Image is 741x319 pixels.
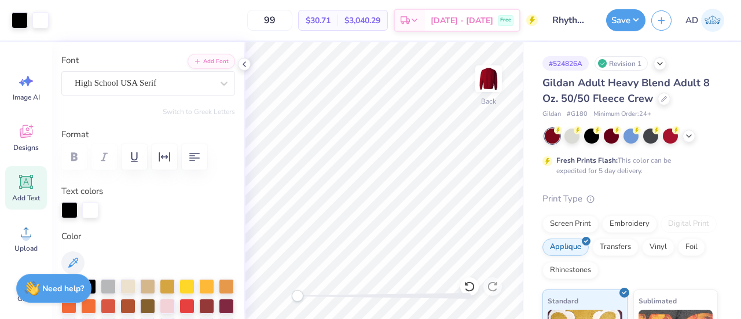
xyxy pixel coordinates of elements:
[556,156,618,165] strong: Fresh Prints Flash:
[431,14,493,27] span: [DATE] - [DATE]
[306,14,331,27] span: $30.71
[680,9,729,32] a: AD
[14,244,38,253] span: Upload
[542,262,599,279] div: Rhinestones
[344,14,380,27] span: $3,040.29
[481,96,496,107] div: Back
[42,283,84,294] strong: Need help?
[13,143,39,152] span: Designs
[542,56,589,71] div: # 524826A
[639,295,677,307] span: Sublimated
[477,67,500,90] img: Back
[61,128,235,141] label: Format
[13,93,40,102] span: Image AI
[642,239,674,256] div: Vinyl
[556,155,699,176] div: This color can be expedited for 5 day delivery.
[548,295,578,307] span: Standard
[602,215,657,233] div: Embroidery
[595,56,648,71] div: Revision 1
[661,215,717,233] div: Digital Print
[542,239,589,256] div: Applique
[592,239,639,256] div: Transfers
[163,107,235,116] button: Switch to Greek Letters
[247,10,292,31] input: – –
[685,14,698,27] span: AD
[61,185,103,198] label: Text colors
[61,54,79,67] label: Font
[567,109,588,119] span: # G180
[188,54,235,69] button: Add Font
[701,9,724,32] img: Ava Dee
[292,290,303,302] div: Accessibility label
[542,109,561,119] span: Gildan
[544,9,600,32] input: Untitled Design
[593,109,651,119] span: Minimum Order: 24 +
[606,9,645,31] button: Save
[12,193,40,203] span: Add Text
[678,239,705,256] div: Foil
[542,76,710,105] span: Gildan Adult Heavy Blend Adult 8 Oz. 50/50 Fleece Crew
[61,230,235,243] label: Color
[542,192,718,206] div: Print Type
[542,215,599,233] div: Screen Print
[500,16,511,24] span: Free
